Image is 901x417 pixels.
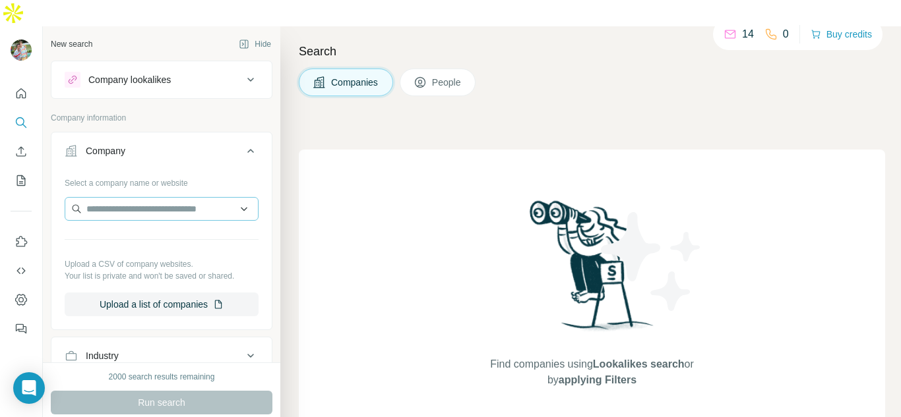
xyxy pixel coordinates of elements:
button: Buy credits [811,25,872,43]
button: Upload a list of companies [65,292,259,316]
img: Surfe Illustration - Stars [592,202,711,321]
div: Upgrade plan for full access to Surfe [199,3,385,32]
button: Feedback [11,317,32,341]
p: 0 [783,26,789,42]
span: People [432,76,462,89]
button: Company [51,135,272,172]
button: Enrich CSV [11,140,32,163]
img: Avatar [11,40,32,61]
div: Open Intercom Messenger [13,372,45,404]
button: Search [11,111,32,134]
span: Lookalikes search [593,358,685,370]
span: Find companies using or by [486,356,697,388]
button: Company lookalikes [51,64,272,96]
button: Dashboard [11,288,32,312]
div: New search [51,38,92,50]
h4: Search [299,42,885,61]
button: Use Surfe on LinkedIn [11,230,32,254]
button: Hide [230,34,280,54]
button: Use Surfe API [11,259,32,283]
div: Select a company name or website [65,172,259,189]
div: 2000 search results remaining [109,371,215,383]
p: Company information [51,112,272,124]
img: Surfe Illustration - Woman searching with binoculars [524,197,661,344]
p: 14 [742,26,754,42]
span: applying Filters [559,374,637,385]
span: Companies [331,76,379,89]
p: Your list is private and won't be saved or shared. [65,270,259,282]
button: Industry [51,340,272,372]
div: Company [86,144,125,157]
div: Industry [86,349,119,362]
button: Quick start [11,82,32,105]
button: My lists [11,169,32,192]
div: Company lookalikes [88,73,171,86]
p: Upload a CSV of company websites. [65,258,259,270]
